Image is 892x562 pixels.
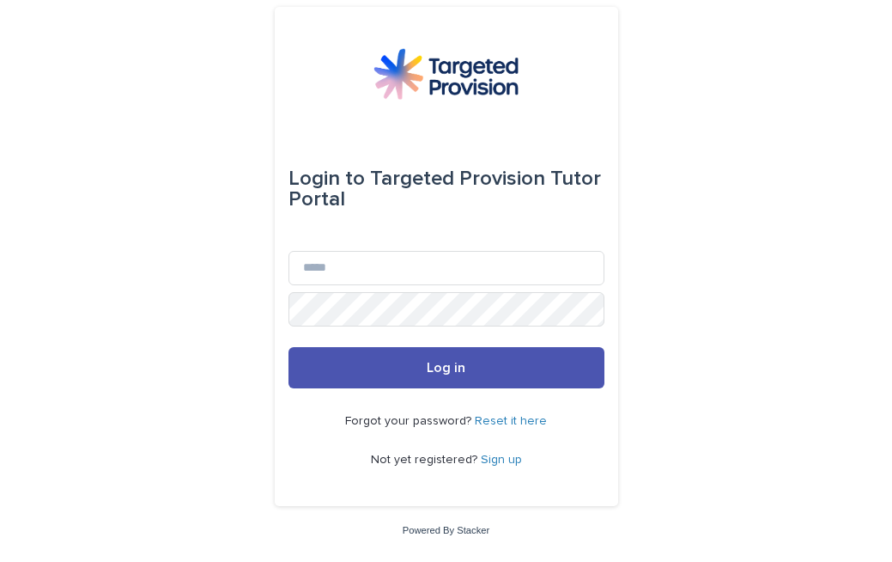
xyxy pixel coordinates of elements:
div: Targeted Provision Tutor Portal [288,155,604,223]
span: Login to [288,168,365,189]
a: Sign up [481,454,522,466]
button: Log in [288,347,604,388]
a: Powered By Stacker [403,525,489,535]
span: Not yet registered? [371,454,481,466]
span: Forgot your password? [345,415,475,427]
span: Log in [427,361,465,375]
img: M5nRWzHhSzIhMunXDL62 [373,48,518,100]
a: Reset it here [475,415,547,427]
